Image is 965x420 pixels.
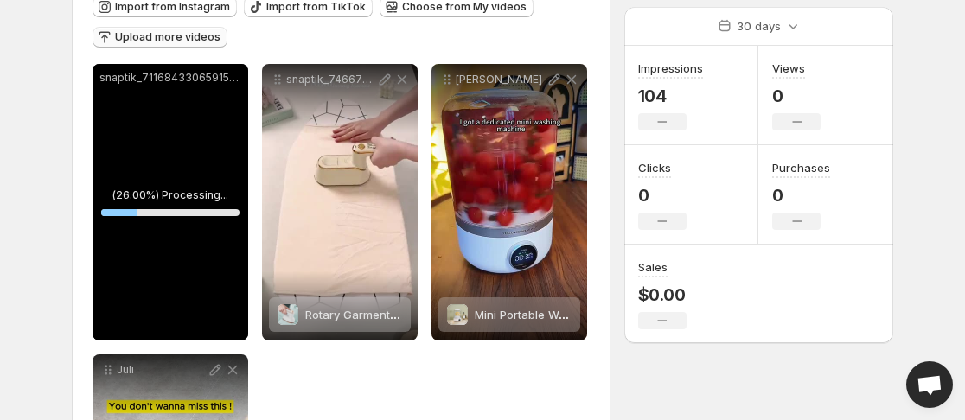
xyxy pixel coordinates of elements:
h3: Impressions [638,60,703,77]
p: Juli [117,363,207,377]
p: 0 [772,185,830,206]
span: Upload more videos [115,30,220,44]
img: Mini Portable Washer Rechargeable [447,304,468,325]
p: 0 [638,185,687,206]
p: [PERSON_NAME] [456,73,546,86]
div: snaptik_7116843306591587610_v2(26.00%) Processing...26% [93,64,248,340]
h3: Sales [638,258,668,276]
h3: Purchases [772,159,830,176]
p: 0 [772,86,821,106]
h3: Clicks [638,159,671,176]
img: Rotary Garment Iron [278,304,298,325]
p: 104 [638,86,703,106]
div: snaptik_7466799774616849682_v2Rotary Garment IronRotary Garment Iron [262,64,418,340]
p: $0.00 [638,284,687,305]
span: Mini Portable Washer Rechargeable [475,308,669,321]
h3: Views [772,60,805,77]
p: snaptik_7466799774616849682_v2 [286,73,376,86]
span: Rotary Garment Iron [305,308,414,321]
a: Open chat [906,361,953,408]
p: snaptik_7116843306591587610_v2 [99,71,241,85]
div: [PERSON_NAME]Mini Portable Washer RechargeableMini Portable Washer Rechargeable [431,64,587,340]
button: Upload more videos [93,27,227,48]
p: 30 days [737,17,781,35]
